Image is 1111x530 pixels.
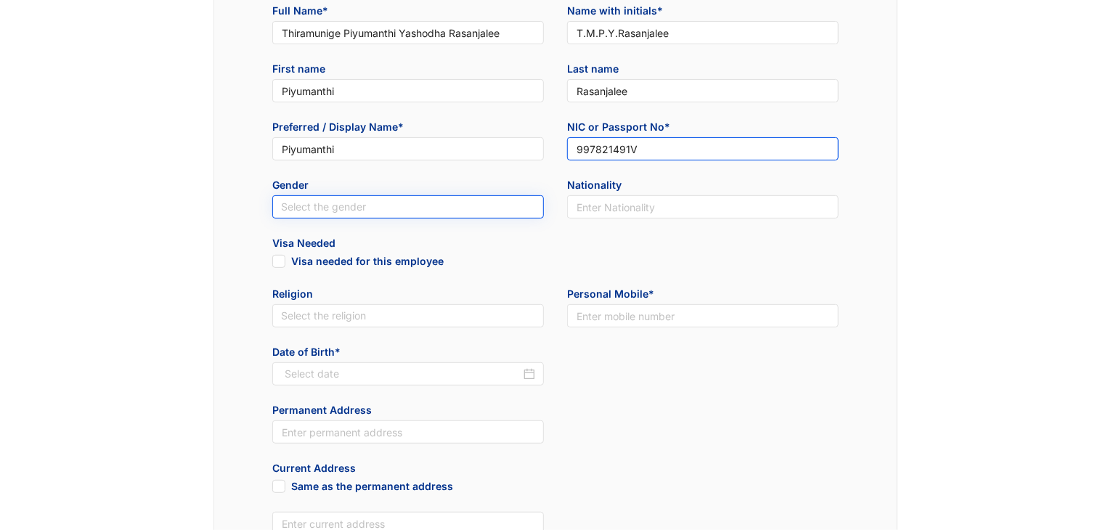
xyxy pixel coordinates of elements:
input: Enter mobile number [567,304,839,327]
span: Same as the permanent address [291,480,453,495]
span: Preferred / Display Name* [272,120,544,137]
span: Personal Mobile* [567,287,839,304]
span: Same as the permanent address [272,480,285,493]
input: Enter NIC/passport number [567,137,839,160]
span: Name with initials* [567,4,839,21]
span: Visa needed for this employee [272,255,285,268]
input: Enter permanent address [272,420,544,444]
span: Full Name* [272,4,544,21]
input: Enter first name [272,79,544,102]
input: Select date [285,366,521,382]
span: Visa Needed [272,236,544,253]
span: Religion [272,287,544,304]
input: Enter last name [567,79,839,102]
input: Enter display name [272,137,544,160]
span: Current Address [272,461,544,478]
input: Enter Nationality [567,195,839,219]
span: Visa needed for this employee [291,255,444,270]
input: Enter full name [272,21,544,44]
span: NIC or Passport No* [567,120,839,137]
span: Nationality [567,178,839,195]
span: Gender [272,178,544,195]
span: Permanent Address [272,403,544,420]
span: Date of Birth* [272,345,544,362]
span: Last name [567,62,839,79]
input: Enter name with initials [567,21,839,44]
span: First name [272,62,544,79]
